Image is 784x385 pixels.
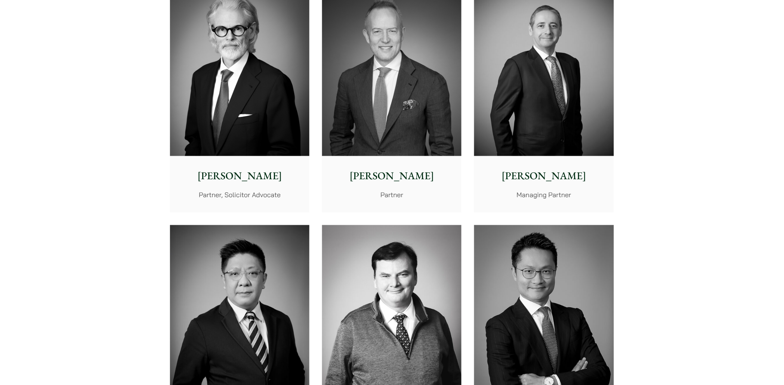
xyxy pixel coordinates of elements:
p: Partner [328,190,456,200]
p: [PERSON_NAME] [480,168,608,184]
p: Managing Partner [480,190,608,200]
p: Partner, Solicitor Advocate [176,190,303,200]
p: [PERSON_NAME] [328,168,456,184]
p: [PERSON_NAME] [176,168,303,184]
